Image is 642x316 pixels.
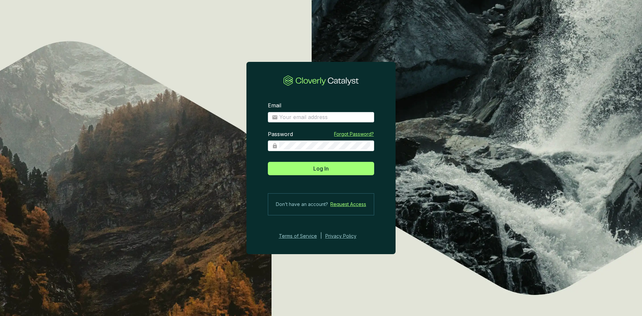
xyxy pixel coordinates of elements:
[279,142,370,149] input: Password
[276,200,328,208] span: Don’t have an account?
[320,232,322,240] div: |
[268,102,281,109] label: Email
[268,131,293,138] label: Password
[334,131,374,137] a: Forgot Password?
[277,232,317,240] a: Terms of Service
[330,200,366,208] a: Request Access
[279,114,370,121] input: Email
[325,232,365,240] a: Privacy Policy
[268,162,374,175] button: Log In
[313,165,329,173] span: Log In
